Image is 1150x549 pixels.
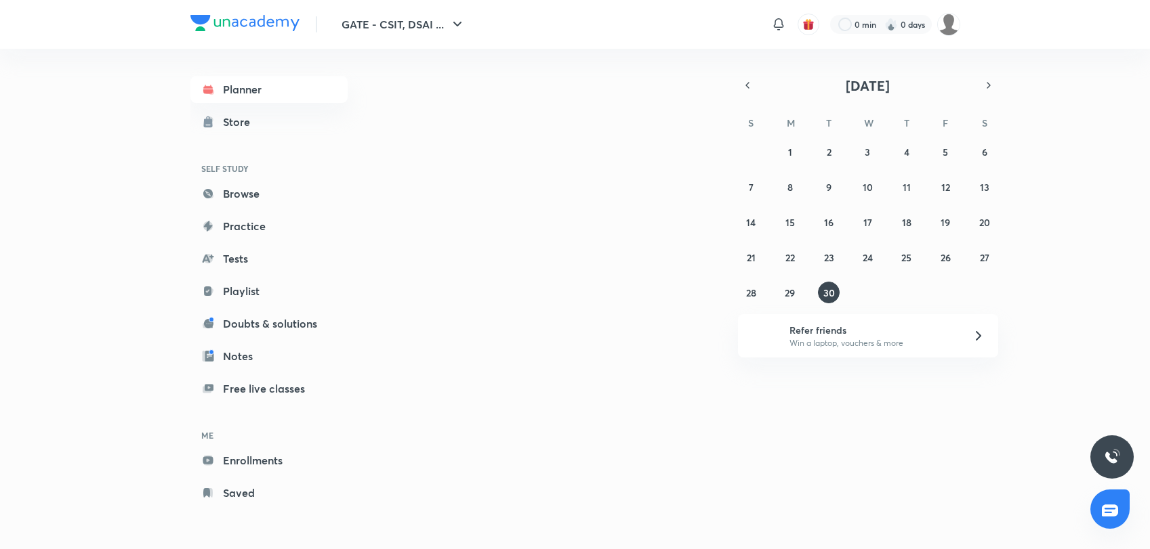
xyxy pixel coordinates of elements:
h6: ME [190,424,348,447]
button: [DATE] [757,76,979,95]
img: Company Logo [190,15,300,31]
a: Free live classes [190,375,348,402]
button: September 24, 2025 [857,246,878,268]
abbr: September 16, 2025 [824,216,834,229]
abbr: September 29, 2025 [785,286,795,299]
abbr: September 6, 2025 [982,146,987,158]
button: September 26, 2025 [935,246,956,268]
button: September 15, 2025 [779,211,801,233]
abbr: Friday [943,116,948,129]
abbr: September 19, 2025 [941,216,950,229]
button: September 23, 2025 [818,246,840,268]
button: September 16, 2025 [818,211,840,233]
img: ttu [1104,449,1120,465]
button: September 5, 2025 [935,141,956,162]
button: September 21, 2025 [740,246,762,268]
a: Doubts & solutions [190,310,348,337]
abbr: September 24, 2025 [863,251,873,264]
a: Browse [190,180,348,207]
abbr: Monday [787,116,795,129]
img: avatar [802,18,815,30]
abbr: September 11, 2025 [903,181,911,194]
button: September 9, 2025 [818,176,840,198]
div: Store [223,114,258,130]
abbr: September 10, 2025 [863,181,873,194]
abbr: Tuesday [826,116,831,129]
button: September 8, 2025 [779,176,801,198]
abbr: September 1, 2025 [788,146,792,158]
button: avatar [798,14,819,35]
abbr: September 30, 2025 [823,286,835,299]
a: Company Logo [190,15,300,35]
button: September 4, 2025 [896,141,918,162]
abbr: September 15, 2025 [785,216,795,229]
button: September 6, 2025 [974,141,995,162]
abbr: September 3, 2025 [865,146,870,158]
button: September 18, 2025 [896,211,918,233]
abbr: September 28, 2025 [746,286,756,299]
a: Saved [190,479,348,506]
abbr: September 22, 2025 [785,251,795,264]
button: September 20, 2025 [974,211,995,233]
a: Playlist [190,278,348,305]
img: streak [884,18,898,31]
abbr: Saturday [982,116,987,129]
button: September 10, 2025 [857,176,878,198]
button: September 3, 2025 [857,141,878,162]
h6: SELF STUDY [190,157,348,180]
a: Planner [190,76,348,103]
abbr: September 12, 2025 [941,181,950,194]
button: September 19, 2025 [935,211,956,233]
button: September 29, 2025 [779,282,801,303]
a: Store [190,108,348,135]
a: Tests [190,245,348,272]
abbr: September 4, 2025 [904,146,909,158]
button: GATE - CSIT, DSAI ... [333,11,474,38]
abbr: September 18, 2025 [902,216,911,229]
abbr: September 27, 2025 [980,251,989,264]
button: September 2, 2025 [818,141,840,162]
a: Enrollments [190,447,348,474]
button: September 1, 2025 [779,141,801,162]
abbr: September 7, 2025 [749,181,754,194]
button: September 14, 2025 [740,211,762,233]
abbr: September 17, 2025 [863,216,872,229]
abbr: September 13, 2025 [980,181,989,194]
a: Notes [190,343,348,370]
abbr: September 9, 2025 [826,181,831,194]
img: referral [749,322,776,349]
button: September 27, 2025 [974,246,995,268]
button: September 12, 2025 [935,176,956,198]
p: Win a laptop, vouchers & more [789,337,956,349]
button: September 13, 2025 [974,176,995,198]
a: Practice [190,213,348,240]
abbr: September 21, 2025 [747,251,756,264]
abbr: September 8, 2025 [787,181,793,194]
abbr: September 23, 2025 [824,251,834,264]
button: September 22, 2025 [779,246,801,268]
abbr: September 5, 2025 [943,146,948,158]
button: September 11, 2025 [896,176,918,198]
abbr: September 20, 2025 [979,216,990,229]
button: September 25, 2025 [896,246,918,268]
button: September 17, 2025 [857,211,878,233]
abbr: Thursday [904,116,909,129]
span: [DATE] [846,76,890,95]
h6: Refer friends [789,323,956,337]
abbr: Sunday [748,116,754,129]
abbr: September 2, 2025 [827,146,831,158]
abbr: September 14, 2025 [746,216,756,229]
abbr: September 26, 2025 [941,251,951,264]
button: September 30, 2025 [818,282,840,303]
button: September 28, 2025 [740,282,762,303]
abbr: Wednesday [864,116,874,129]
img: reflexer [937,13,960,36]
abbr: September 25, 2025 [901,251,911,264]
button: September 7, 2025 [740,176,762,198]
